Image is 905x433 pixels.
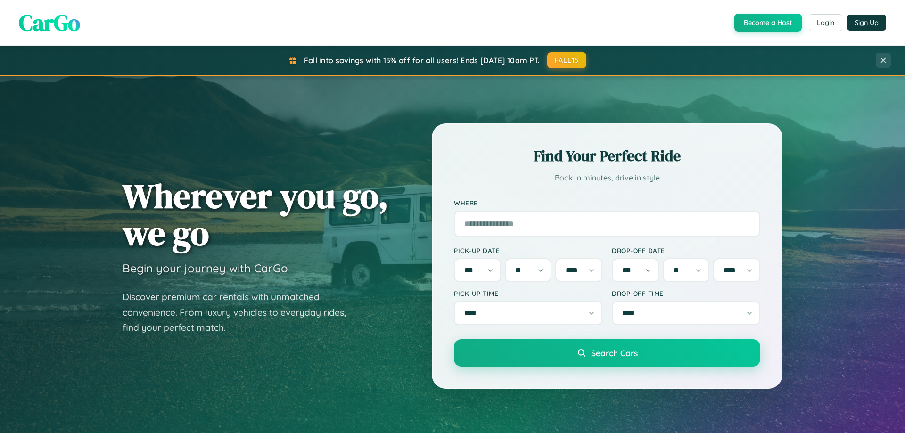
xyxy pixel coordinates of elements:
p: Book in minutes, drive in style [454,171,760,185]
h1: Wherever you go, we go [123,177,388,252]
button: Sign Up [847,15,886,31]
label: Where [454,199,760,207]
button: Become a Host [734,14,802,32]
h3: Begin your journey with CarGo [123,261,288,275]
span: Search Cars [591,348,638,358]
button: FALL15 [547,52,587,68]
h2: Find Your Perfect Ride [454,146,760,166]
label: Pick-up Date [454,246,602,254]
button: Search Cars [454,339,760,367]
label: Drop-off Time [612,289,760,297]
label: Drop-off Date [612,246,760,254]
span: CarGo [19,7,80,38]
label: Pick-up Time [454,289,602,297]
button: Login [809,14,842,31]
span: Fall into savings with 15% off for all users! Ends [DATE] 10am PT. [304,56,540,65]
p: Discover premium car rentals with unmatched convenience. From luxury vehicles to everyday rides, ... [123,289,358,335]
